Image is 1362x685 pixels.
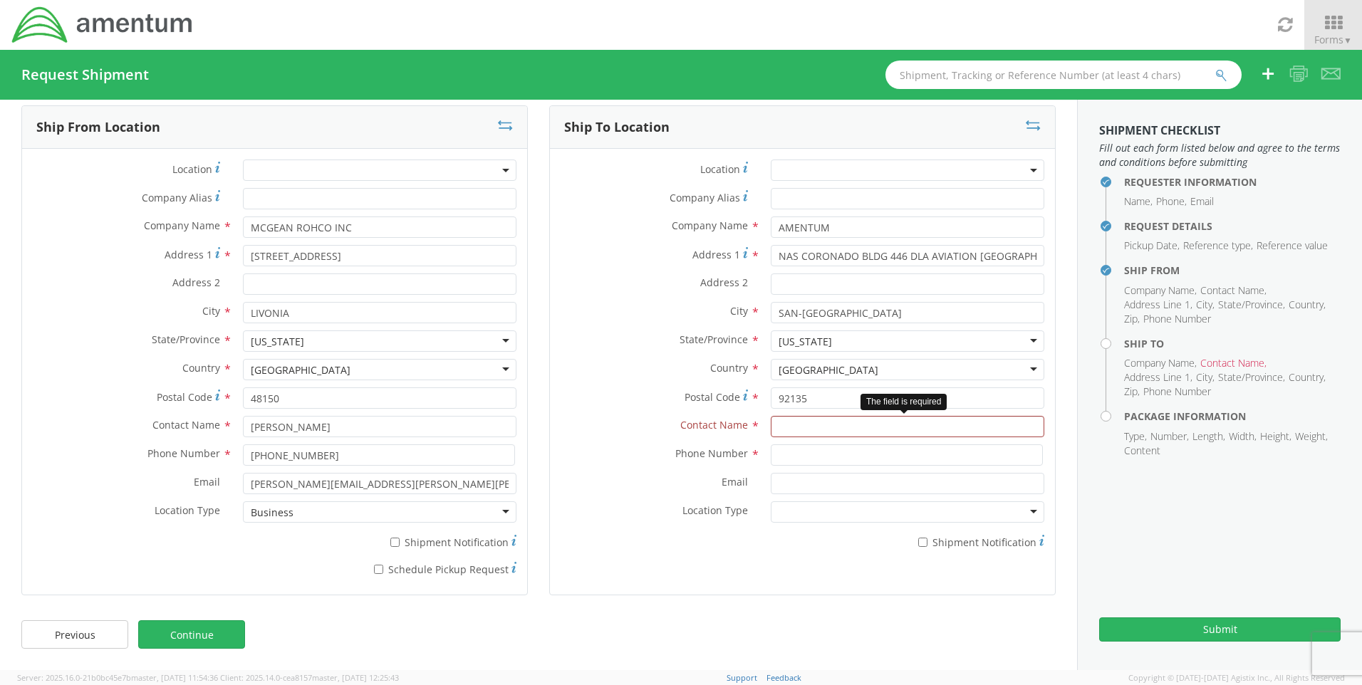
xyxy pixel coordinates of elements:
[1192,429,1225,444] li: Length
[700,162,740,176] span: Location
[1218,298,1285,312] li: State/Province
[157,390,212,404] span: Postal Code
[165,248,212,261] span: Address 1
[11,5,194,45] img: dyn-intl-logo-049831509241104b2a82.png
[1124,298,1192,312] li: Address Line 1
[1200,356,1267,370] li: Contact Name
[374,565,383,574] input: Schedule Pickup Request
[1289,370,1326,385] li: Country
[36,120,160,135] h3: Ship From Location
[730,304,748,318] span: City
[1295,429,1328,444] li: Weight
[142,191,212,204] span: Company Alias
[1257,239,1328,253] li: Reference value
[1289,298,1326,312] li: Country
[675,446,748,460] span: Phone Number
[1099,125,1341,137] h3: Shipment Checklist
[138,620,245,649] a: Continue
[312,672,399,683] span: master, [DATE] 12:25:43
[1124,385,1140,399] li: Zip
[194,475,220,488] span: Email
[861,394,947,410] div: The field is required
[564,120,670,135] h3: Ship To Location
[918,538,927,547] input: Shipment Notification
[727,672,757,683] a: Support
[152,333,220,346] span: State/Province
[1124,177,1341,187] h4: Requester Information
[1124,312,1140,326] li: Zip
[700,276,748,289] span: Address 2
[1128,672,1345,684] span: Copyright © [DATE]-[DATE] Agistix Inc., All Rights Reserved
[21,620,128,649] a: Previous
[1196,370,1215,385] li: City
[220,672,399,683] span: Client: 2025.14.0-cea8157
[202,304,220,318] span: City
[692,248,740,261] span: Address 1
[680,418,748,432] span: Contact Name
[1124,444,1160,458] li: Content
[251,506,293,520] div: Business
[1229,429,1257,444] li: Width
[17,672,218,683] span: Server: 2025.16.0-21b0bc45e7b
[1200,283,1267,298] li: Contact Name
[1099,617,1341,642] button: Submit
[1124,356,1197,370] li: Company Name
[722,475,748,488] span: Email
[685,390,740,404] span: Postal Code
[771,533,1044,550] label: Shipment Notification
[1260,429,1291,444] li: Height
[672,219,748,232] span: Company Name
[1124,429,1147,444] li: Type
[182,361,220,375] span: Country
[1190,194,1214,209] li: Email
[1099,141,1341,169] span: Fill out each form listed below and agree to the terms and conditions before submitting
[172,276,220,289] span: Address 2
[779,335,832,349] div: [US_STATE]
[155,503,220,517] span: Location Type
[1183,239,1253,253] li: Reference type
[1150,429,1189,444] li: Number
[1124,370,1192,385] li: Address Line 1
[251,335,304,349] div: [US_STATE]
[779,363,878,377] div: [GEOGRAPHIC_DATA]
[682,503,748,517] span: Location Type
[144,219,220,232] span: Company Name
[680,333,748,346] span: State/Province
[1124,221,1341,231] h4: Request Details
[1143,312,1211,326] li: Phone Number
[885,61,1242,89] input: Shipment, Tracking or Reference Number (at least 4 chars)
[1143,385,1211,399] li: Phone Number
[1218,370,1285,385] li: State/Province
[1343,34,1352,46] span: ▼
[131,672,218,683] span: master, [DATE] 11:54:36
[147,446,220,460] span: Phone Number
[152,418,220,432] span: Contact Name
[21,67,149,83] h4: Request Shipment
[243,560,516,577] label: Schedule Pickup Request
[1124,194,1153,209] li: Name
[390,538,400,547] input: Shipment Notification
[1124,338,1341,349] h4: Ship To
[1314,33,1352,46] span: Forms
[766,672,801,683] a: Feedback
[243,533,516,550] label: Shipment Notification
[172,162,212,176] span: Location
[1124,239,1180,253] li: Pickup Date
[1124,265,1341,276] h4: Ship From
[1124,411,1341,422] h4: Package Information
[670,191,740,204] span: Company Alias
[1156,194,1187,209] li: Phone
[710,361,748,375] span: Country
[1196,298,1215,312] li: City
[251,363,350,377] div: [GEOGRAPHIC_DATA]
[1124,283,1197,298] li: Company Name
